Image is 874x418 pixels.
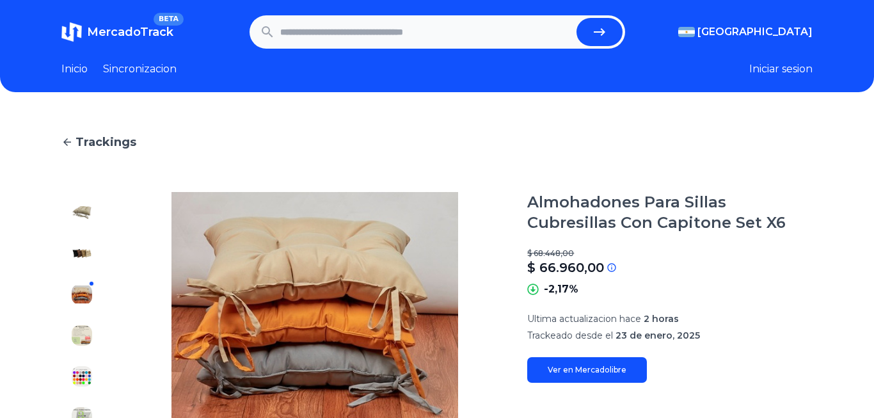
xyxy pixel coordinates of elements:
span: Ultima actualizacion hace [527,313,641,325]
a: Ver en Mercadolibre [527,357,647,383]
a: MercadoTrackBETA [61,22,173,42]
img: Argentina [678,27,695,37]
p: $ 66.960,00 [527,259,604,277]
img: Almohadones Para Sillas Cubresillas Con Capitone Set X6 [72,284,92,305]
button: [GEOGRAPHIC_DATA] [678,24,813,40]
p: -2,17% [544,282,578,297]
img: Almohadones Para Sillas Cubresillas Con Capitone Set X6 [72,202,92,223]
button: Iniciar sesion [749,61,813,77]
span: Trackeado desde el [527,330,613,341]
img: Almohadones Para Sillas Cubresillas Con Capitone Set X6 [72,325,92,346]
img: MercadoTrack [61,22,82,42]
p: $ 68.448,00 [527,248,813,259]
span: 2 horas [644,313,679,325]
a: Trackings [61,133,813,151]
span: [GEOGRAPHIC_DATA] [697,24,813,40]
img: Almohadones Para Sillas Cubresillas Con Capitone Set X6 [72,243,92,264]
a: Sincronizacion [103,61,177,77]
span: 23 de enero, 2025 [616,330,700,341]
h1: Almohadones Para Sillas Cubresillas Con Capitone Set X6 [527,192,813,233]
a: Inicio [61,61,88,77]
span: BETA [154,13,184,26]
span: Trackings [75,133,136,151]
span: MercadoTrack [87,25,173,39]
img: Almohadones Para Sillas Cubresillas Con Capitone Set X6 [72,366,92,387]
